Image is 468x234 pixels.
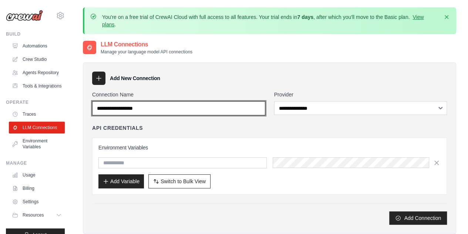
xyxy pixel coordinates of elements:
a: Environment Variables [9,135,65,153]
a: LLM Connections [9,122,65,134]
div: Build [6,31,65,37]
h4: API Credentials [92,124,143,132]
label: Connection Name [92,91,265,98]
h3: Environment Variables [98,144,441,151]
label: Provider [274,91,447,98]
a: Traces [9,108,65,120]
a: Automations [9,40,65,52]
a: Usage [9,169,65,181]
a: Tools & Integrations [9,80,65,92]
div: Manage [6,160,65,166]
h3: Add New Connection [110,75,160,82]
a: Crew Studio [9,53,65,65]
button: Resources [9,209,65,221]
strong: 7 days [297,14,313,20]
p: Manage your language model API connections [101,49,192,55]
button: Add Variable [98,174,144,188]
span: Switch to Bulk View [161,178,206,185]
span: Resources [23,212,44,218]
a: Agents Repository [9,67,65,79]
a: Settings [9,196,65,208]
h2: LLM Connections [101,40,192,49]
button: Add Connection [389,211,447,225]
button: Switch to Bulk View [148,174,211,188]
div: Operate [6,99,65,105]
img: Logo [6,10,43,21]
a: Billing [9,182,65,194]
p: You're on a free trial of CrewAI Cloud with full access to all features. Your trial ends in , aft... [102,13,438,28]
